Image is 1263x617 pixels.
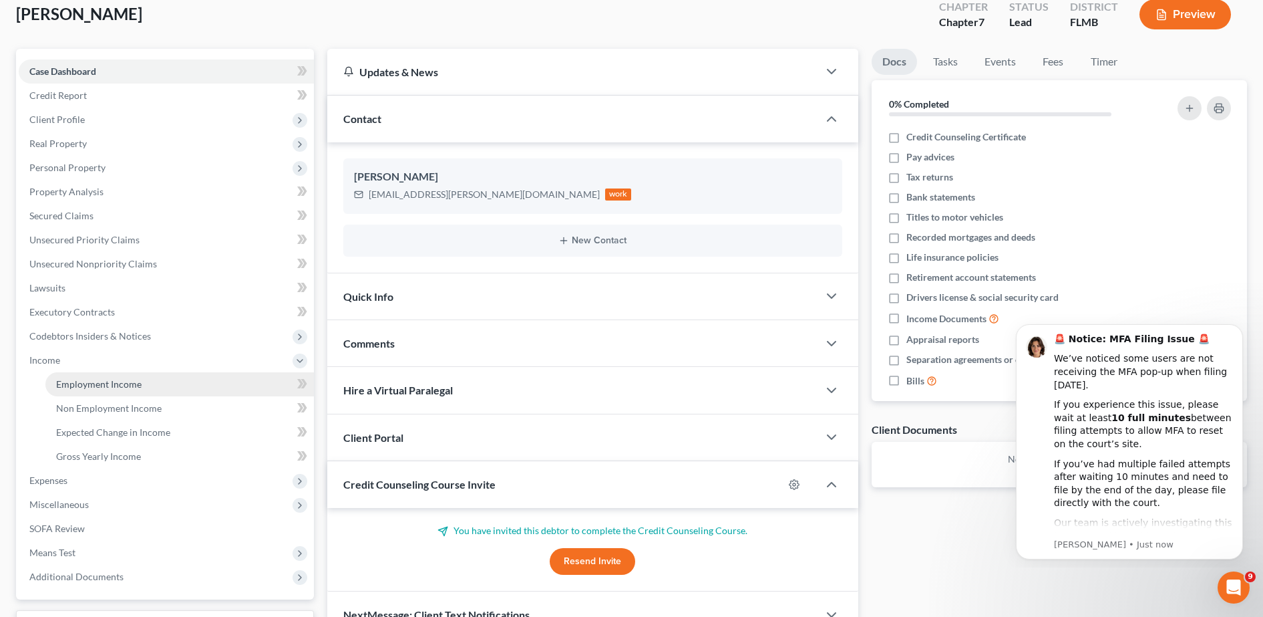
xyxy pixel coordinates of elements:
[1009,15,1049,30] div: Lead
[906,150,954,164] span: Pay advices
[343,478,496,491] span: Credit Counseling Course Invite
[906,251,999,264] span: Life insurance policies
[889,98,949,110] strong: 0% Completed
[1032,49,1075,75] a: Fees
[29,66,96,77] span: Case Dashboard
[1245,572,1256,582] span: 9
[29,138,87,149] span: Real Property
[29,90,87,101] span: Credit Report
[354,169,832,185] div: [PERSON_NAME]
[906,312,986,326] span: Income Documents
[19,517,314,541] a: SOFA Review
[343,337,395,350] span: Comments
[29,475,67,486] span: Expenses
[56,451,141,462] span: Gross Yearly Income
[550,548,635,575] button: Resend Invite
[906,353,1095,366] span: Separation agreements or decrees of divorces
[29,547,75,558] span: Means Test
[939,15,988,30] div: Chapter
[906,191,975,204] span: Bank statements
[996,312,1263,568] iframe: Intercom notifications message
[56,426,170,438] span: Expected Change in Income
[1218,572,1250,604] iframe: Intercom live chat
[605,189,632,201] div: work
[872,422,957,437] div: Client Documents
[1070,15,1118,30] div: FLMB
[882,453,1236,466] p: No client documents yet.
[45,445,314,469] a: Gross Yearly Income
[978,15,984,28] span: 7
[19,228,314,252] a: Unsecured Priority Claims
[29,234,140,245] span: Unsecured Priority Claims
[29,523,85,534] span: SOFA Review
[29,258,157,269] span: Unsecured Nonpriority Claims
[16,4,142,23] span: [PERSON_NAME]
[19,84,314,108] a: Credit Report
[19,276,314,300] a: Lawsuits
[29,162,106,173] span: Personal Property
[29,499,89,510] span: Miscellaneous
[29,330,151,342] span: Codebtors Insiders & Notices
[906,170,953,184] span: Tax returns
[906,374,924,388] span: Bills
[29,282,65,293] span: Lawsuits
[19,300,314,324] a: Executory Contracts
[45,396,314,420] a: Non Employment Income
[343,524,842,537] p: You have invited this debtor to complete the Credit Counseling Course.
[29,571,124,582] span: Additional Documents
[343,290,393,303] span: Quick Info
[343,431,403,444] span: Client Portal
[906,271,1036,284] span: Retirement account statements
[974,49,1027,75] a: Events
[56,402,162,414] span: Non Employment Income
[45,372,314,396] a: Employment Income
[29,306,115,318] span: Executory Contracts
[1080,49,1128,75] a: Timer
[343,384,453,396] span: Hire a Virtual Paralegal
[906,231,1035,244] span: Recorded mortgages and deeds
[45,420,314,445] a: Expected Change in Income
[19,59,314,84] a: Case Dashboard
[19,204,314,228] a: Secured Claims
[906,130,1026,144] span: Credit Counseling Certificate
[343,65,802,79] div: Updates & News
[29,186,104,197] span: Property Analysis
[19,180,314,204] a: Property Analysis
[29,354,60,366] span: Income
[354,235,832,246] button: New Contact
[369,188,600,201] div: [EMAIL_ADDRESS][PERSON_NAME][DOMAIN_NAME]
[906,333,979,346] span: Appraisal reports
[922,49,968,75] a: Tasks
[19,252,314,276] a: Unsecured Nonpriority Claims
[906,291,1059,304] span: Drivers license & social security card
[29,210,94,221] span: Secured Claims
[906,211,1003,224] span: Titles to motor vehicles
[56,378,142,390] span: Employment Income
[343,112,381,125] span: Contact
[872,49,917,75] a: Docs
[29,114,85,125] span: Client Profile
